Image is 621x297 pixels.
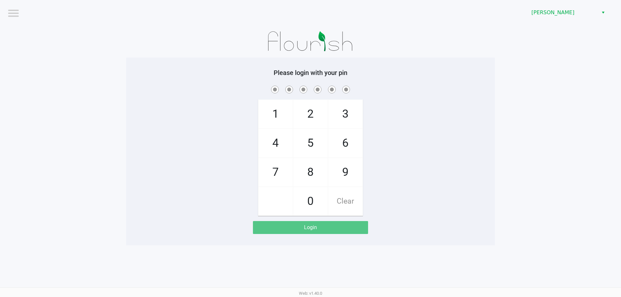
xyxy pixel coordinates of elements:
span: [PERSON_NAME] [531,9,594,16]
span: Web: v1.40.0 [299,291,322,296]
h5: Please login with your pin [131,69,490,77]
button: Select [598,7,608,18]
span: 6 [328,129,363,157]
span: 8 [293,158,328,186]
span: 2 [293,100,328,128]
span: 1 [258,100,293,128]
span: 0 [293,187,328,216]
span: 4 [258,129,293,157]
span: 9 [328,158,363,186]
span: 5 [293,129,328,157]
span: 3 [328,100,363,128]
span: 7 [258,158,293,186]
span: Clear [328,187,363,216]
